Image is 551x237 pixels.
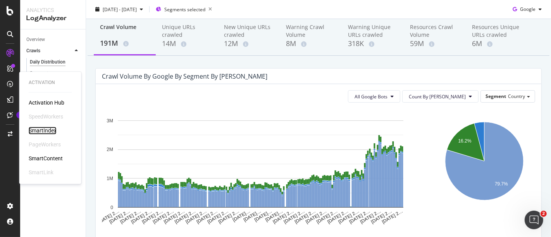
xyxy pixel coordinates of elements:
text: 16.2% [458,138,472,144]
div: Daily Distribution [30,58,65,66]
span: [DATE] - [DATE] [103,6,137,12]
div: Unique URLs crawled [162,23,212,39]
div: 14M [162,39,212,49]
div: Resources Crawl Volume [410,23,460,39]
div: LogAnalyzer [26,14,79,23]
button: [DATE] - [DATE] [92,3,146,15]
text: 0 [110,205,113,210]
div: Crawls [26,47,40,55]
svg: A chart. [102,109,419,225]
div: 8M [286,39,336,49]
a: Segments Distribution [30,69,80,86]
a: Activation Hub [29,99,64,106]
button: Segments selected [153,3,215,15]
div: Crawl Volume by google by Segment by [PERSON_NAME] [102,72,267,80]
div: New Unique URLs crawled [224,23,274,39]
div: Warning Unique URLs crawled [348,23,398,39]
span: 2 [541,211,547,217]
a: Overview [26,36,80,44]
div: 12M [224,39,274,49]
a: Daily Distribution [30,58,80,66]
span: All Google Bots [355,93,387,100]
div: 191M [100,38,150,48]
div: Resources Unique URLs crawled [472,23,522,39]
text: 79.7% [495,181,508,187]
div: SmartLink [29,168,53,176]
button: Google [510,3,545,15]
span: Country [508,93,525,100]
div: Overview [26,36,45,44]
div: Segments Distribution [30,69,73,86]
svg: A chart. [436,109,534,225]
div: Activation [29,79,72,86]
div: PageWorkers [29,141,61,148]
div: 318K [348,39,398,49]
a: Crawls [26,47,72,55]
div: Analytics [26,6,79,14]
text: 2M [107,147,113,153]
div: Warning Crawl Volume [286,23,336,39]
div: Tooltip anchor [16,112,23,118]
span: Google [520,6,536,12]
div: SpeedWorkers [29,113,63,120]
button: Count By [PERSON_NAME] [402,90,479,103]
span: Count By Day [409,93,466,100]
iframe: Intercom live chat [525,211,543,229]
span: Segment [486,93,506,100]
a: SmartIndex [29,127,57,134]
text: 1M [107,176,113,181]
button: All Google Bots [348,90,400,103]
a: SmartContent [29,155,63,162]
div: Crawl Volume [100,23,150,38]
text: 3M [107,118,113,124]
div: 6M [472,39,522,49]
span: Segments selected [164,6,205,12]
div: 59M [410,39,460,49]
